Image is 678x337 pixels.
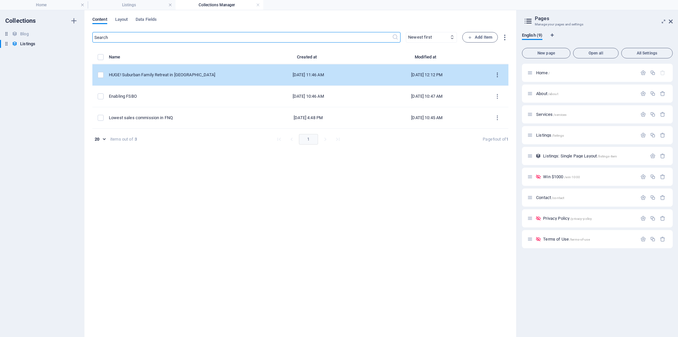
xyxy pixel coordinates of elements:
span: /privacy-policy [570,217,592,220]
div: Duplicate [650,174,656,180]
div: Lowest sales commission in FNQ [109,115,243,121]
div: Duplicate [650,112,656,117]
span: Data Fields [136,16,157,25]
div: Contact/contact [534,195,637,200]
table: items list [92,53,508,129]
div: Remove [660,236,665,242]
input: Search [92,32,392,43]
h2: Pages [535,16,673,21]
span: New page [525,51,567,55]
span: Click to open page [536,91,558,96]
div: Terms of Use/terms-of-use [541,237,637,241]
button: page 1 [299,134,318,145]
div: Settings [640,216,646,221]
span: Add Item [468,33,492,41]
div: Remove [660,112,665,117]
div: 20 [92,136,108,142]
div: About/about [534,91,637,96]
span: All Settings [624,51,670,55]
span: Click to open page [536,195,564,200]
nav: pagination navigation [273,134,344,145]
span: /win-1000 [564,175,580,179]
div: Home/ [534,71,637,75]
div: items out of [110,136,133,142]
div: Remove [660,174,665,180]
div: Services/services [534,112,637,117]
button: All Settings [621,48,673,58]
span: Click to open page [543,237,590,242]
div: Remove [660,153,665,159]
th: Name [109,53,249,64]
div: Settings [640,174,646,180]
div: Settings [640,132,646,138]
div: Settings [640,112,646,117]
strong: 3 [135,136,137,142]
div: [DATE] 10:46 AM [254,93,362,99]
span: /services [553,113,566,117]
div: Remove [660,216,665,221]
h4: Listings [88,1,176,9]
div: Listings/listings [534,133,637,137]
span: Click to open page [543,216,592,221]
span: /terms-of-use [569,238,590,241]
span: Click to open page [543,174,580,179]
div: Settings [640,195,646,200]
span: Click to open page [536,133,564,138]
span: /contact [552,196,564,200]
div: Settings [650,153,656,159]
h4: Collections Manager [176,1,263,9]
h6: Collections [5,17,36,25]
div: The startpage cannot be deleted [660,70,665,76]
div: HUGE! Suburban Family Retreat in Mareeba [109,72,243,78]
th: Created at [249,53,368,64]
span: Content [92,16,107,25]
div: Remove [660,195,665,200]
span: Click to open page [543,153,617,158]
div: Language Tabs [522,33,673,45]
span: Layout [115,16,128,25]
span: Open all [576,51,616,55]
div: Page out of [483,136,508,142]
h6: Listings [20,40,35,48]
div: Privacy Policy/privacy-policy [541,216,637,220]
i: Create new collection [70,17,78,25]
span: Click to open page [536,70,550,75]
span: / [548,71,550,75]
div: Remove [660,132,665,138]
div: [DATE] 10:47 AM [373,93,481,99]
div: This layout is used as a template for all items (e.g. a blog post) of this collection. The conten... [535,153,541,159]
div: [DATE] 12:12 PM [373,72,481,78]
span: /listings-item [597,154,617,158]
div: Remove [660,91,665,96]
span: /listings [552,134,564,137]
span: Click to open page [536,112,566,117]
span: English (9) [522,31,542,41]
div: [DATE] 11:46 AM [254,72,362,78]
div: [DATE] 4:48 PM [254,115,362,121]
div: Duplicate [650,91,656,96]
div: Settings [640,91,646,96]
div: [DATE] 10:45 AM [373,115,481,121]
div: Settings [640,70,646,76]
th: Modified at [368,53,486,64]
span: /about [548,92,558,96]
div: Duplicate [650,195,656,200]
div: Listings: Single Page Layout/listings-item [541,154,647,158]
strong: 1 [506,137,508,142]
button: Open all [573,48,619,58]
button: New page [522,48,570,58]
div: Duplicate [650,132,656,138]
div: Duplicate [650,216,656,221]
button: Add Item [462,32,498,43]
div: Enabling FSBO [109,93,243,99]
div: Duplicate [650,236,656,242]
strong: 1 [493,137,495,142]
div: Duplicate [650,70,656,76]
h6: Blog [20,30,28,38]
div: Settings [640,236,646,242]
div: Win $1000/win-1000 [541,175,637,179]
h3: Manage your pages and settings [535,21,660,27]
